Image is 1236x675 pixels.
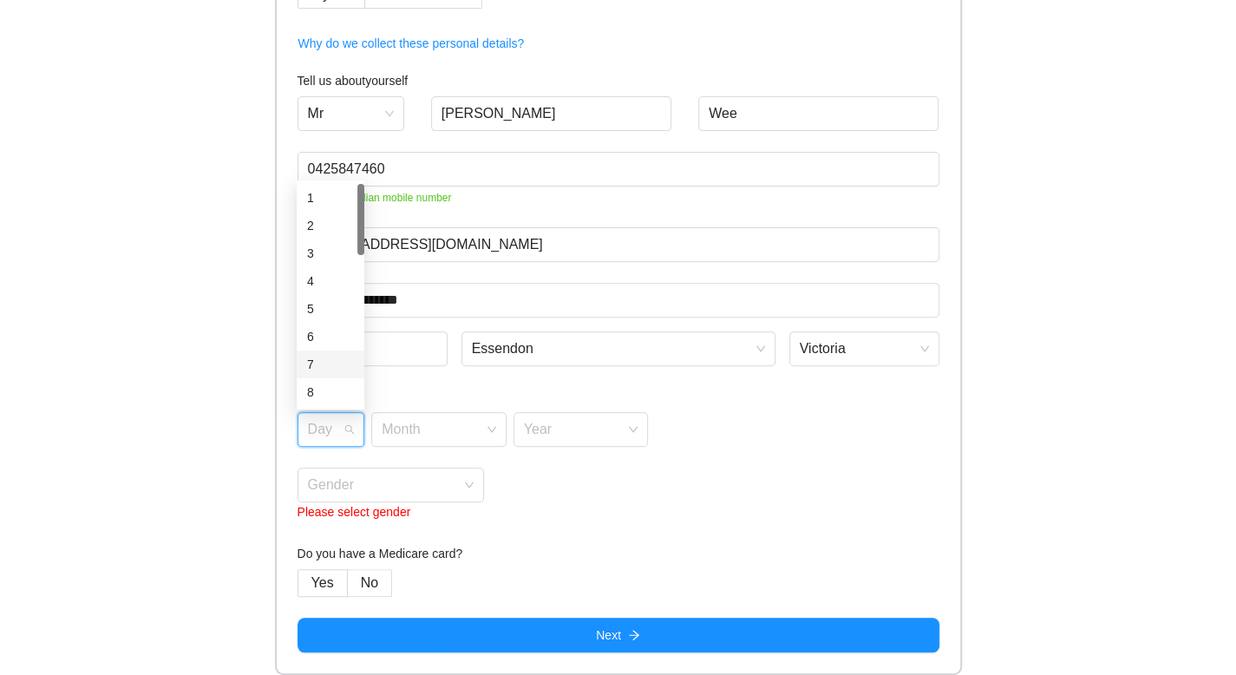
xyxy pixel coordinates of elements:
[307,188,354,207] div: 1
[628,629,640,643] span: arrow-right
[297,351,364,378] div: 7
[298,29,526,57] button: Why do we collect these personal details?
[431,96,672,131] input: First Name
[298,618,939,652] button: Nextarrow-right
[800,336,929,362] span: Victoria
[297,295,364,323] div: 5
[297,378,364,406] div: 8
[297,323,364,351] div: 6
[298,152,939,187] input: Phone Number
[308,101,394,127] span: Mr
[297,212,364,239] div: 2
[361,575,378,590] span: No
[307,216,354,235] div: 2
[307,327,354,346] div: 6
[307,244,354,263] div: 3
[472,336,765,362] span: Essendon
[297,267,364,295] div: 4
[298,71,939,90] h4: Tell us about yourself
[307,355,354,374] div: 7
[298,34,525,53] span: Why do we collect these personal details?
[698,96,939,131] input: Last Name
[298,502,485,521] div: Please select gender
[298,227,939,262] input: Email
[307,299,354,318] div: 5
[298,387,939,406] h4: Date of Birth
[307,383,354,402] div: 8
[311,575,334,590] span: Yes
[298,190,939,206] span: ✓ Valid Australian mobile number
[596,626,621,645] span: Next
[297,239,364,267] div: 3
[297,184,364,212] div: 1
[307,272,354,291] div: 4
[298,544,939,563] h4: Do you have a Medicare card?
